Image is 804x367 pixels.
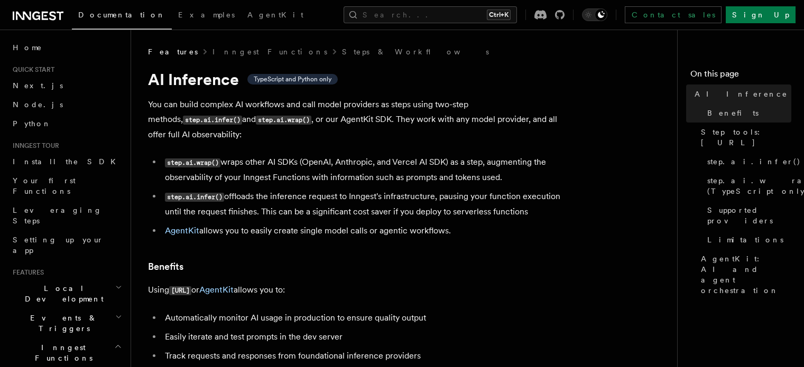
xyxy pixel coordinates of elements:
span: Features [8,268,44,277]
code: step.ai.wrap() [256,116,311,125]
span: Step tools: [URL] [701,127,791,148]
span: AI Inference [695,89,788,99]
a: AgentKit [241,3,310,29]
a: Documentation [72,3,172,30]
a: Step tools: [URL] [697,123,791,152]
span: Leveraging Steps [13,206,102,225]
span: Home [13,42,42,53]
li: Easily iterate and test prompts in the dev server [162,330,571,344]
span: Python [13,119,51,128]
span: Examples [178,11,235,19]
h4: On this page [690,68,791,84]
a: Supported providers [703,201,791,230]
a: Benefits [148,259,183,274]
h1: AI Inference [148,70,571,89]
a: Setting up your app [8,230,124,260]
a: Python [8,114,124,133]
button: Toggle dark mode [582,8,607,21]
span: Features [148,46,198,57]
span: TypeScript and Python only [254,75,331,83]
p: Using or allows you to: [148,283,571,298]
a: Leveraging Steps [8,201,124,230]
span: AgentKit: AI and agent orchestration [701,253,791,296]
a: Steps & Workflows [342,46,489,57]
a: AgentKit [199,285,234,295]
code: step.ai.infer() [183,116,242,125]
span: Quick start [8,65,54,74]
code: [URL] [169,286,191,295]
kbd: Ctrl+K [487,10,511,20]
button: Search...Ctrl+K [344,6,517,23]
li: Track requests and responses from foundational inference providers [162,349,571,363]
button: Local Development [8,279,124,308]
span: Benefits [707,108,759,118]
a: Limitations [703,230,791,249]
span: Install the SDK [13,157,122,166]
span: Your first Functions [13,176,76,195]
code: step.ai.infer() [165,193,224,202]
span: Node.js [13,100,63,109]
a: Examples [172,3,241,29]
a: Your first Functions [8,171,124,201]
a: Contact sales [625,6,722,23]
li: wraps other AI SDKs (OpenAI, Anthropic, and Vercel AI SDK) as a step, augmenting the observabilit... [162,155,571,185]
a: Sign Up [726,6,796,23]
a: Inngest Functions [212,46,327,57]
li: offloads the inference request to Inngest's infrastructure, pausing your function execution until... [162,189,571,219]
span: AgentKit [247,11,303,19]
a: AI Inference [690,84,791,103]
span: Inngest tour [8,142,59,150]
span: Setting up your app [13,236,104,255]
a: Benefits [703,103,791,123]
span: Local Development [8,283,115,304]
a: Install the SDK [8,152,124,171]
a: Home [8,38,124,57]
span: Next.js [13,81,63,90]
span: Limitations [707,234,783,245]
a: step.ai.infer() [703,152,791,171]
a: step.ai.wrap() (TypeScript only) [703,171,791,201]
span: Inngest Functions [8,342,114,363]
a: Node.js [8,95,124,114]
span: Documentation [78,11,165,19]
a: Next.js [8,76,124,95]
code: step.ai.wrap() [165,158,220,167]
span: Events & Triggers [8,313,115,334]
li: allows you to easily create single model calls or agentic workflows. [162,223,571,238]
button: Events & Triggers [8,308,124,338]
p: You can build complex AI workflows and call model providers as steps using two-step methods, and ... [148,97,571,142]
li: Automatically monitor AI usage in production to ensure quality output [162,310,571,325]
a: AgentKit [165,225,199,236]
span: Supported providers [707,205,791,226]
span: step.ai.infer() [707,156,801,167]
a: AgentKit: AI and agent orchestration [697,249,791,300]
